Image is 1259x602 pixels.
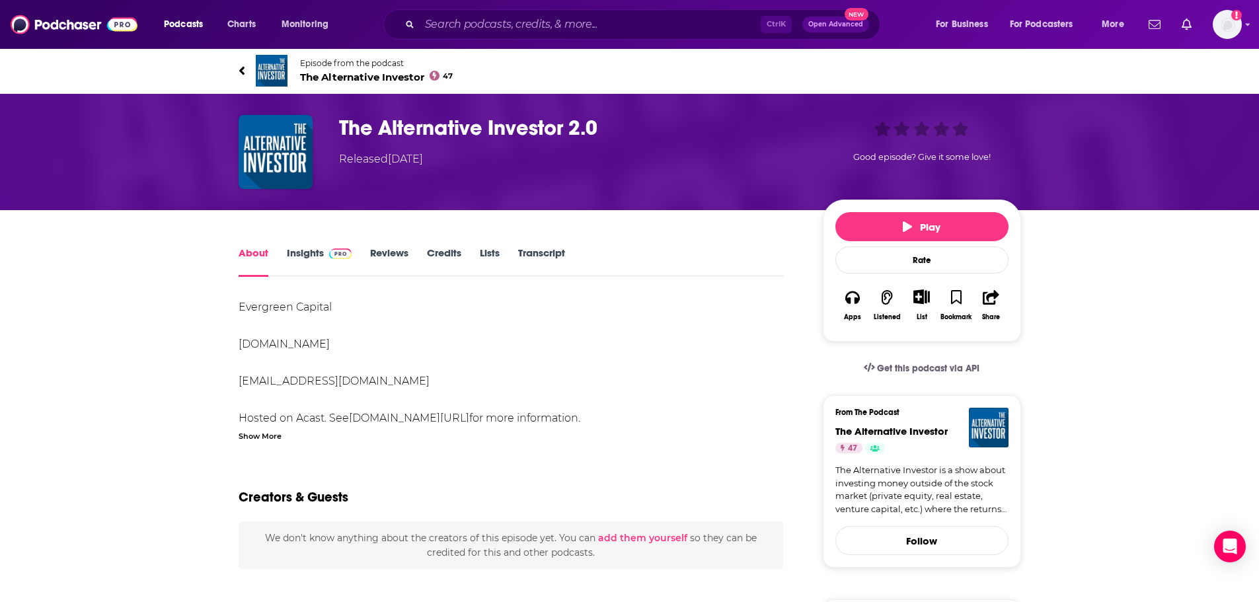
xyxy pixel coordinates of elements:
[908,289,935,304] button: Show More Button
[300,58,453,68] span: Episode from the podcast
[835,464,1009,515] a: The Alternative Investor is a show about investing money outside of the stock market (private equ...
[239,115,313,189] img: The Alternative Investor 2.0
[835,281,870,329] button: Apps
[1176,13,1197,36] a: Show notifications dropdown
[835,246,1009,274] div: Rate
[396,9,893,40] div: Search podcasts, credits, & more...
[239,338,330,350] a: [DOMAIN_NAME]
[329,248,352,259] img: Podchaser Pro
[227,15,256,34] span: Charts
[287,246,352,277] a: InsightsPodchaser Pro
[420,14,761,35] input: Search podcasts, credits, & more...
[904,281,938,329] div: Show More ButtonList
[761,16,792,33] span: Ctrl K
[853,352,991,385] a: Get this podcast via API
[370,246,408,277] a: Reviews
[808,21,863,28] span: Open Advanced
[939,281,973,329] button: Bookmark
[265,532,757,558] span: We don't know anything about the creators of this episode yet . You can so they can be credited f...
[1214,531,1246,562] div: Open Intercom Messenger
[1213,10,1242,39] button: Show profile menu
[917,313,927,321] div: List
[1213,10,1242,39] img: User Profile
[282,15,328,34] span: Monitoring
[239,489,348,506] h2: Creators & Guests
[870,281,904,329] button: Listened
[480,246,500,277] a: Lists
[219,14,264,35] a: Charts
[256,55,287,87] img: The Alternative Investor
[936,15,988,34] span: For Business
[339,115,802,141] h1: The Alternative Investor 2.0
[1102,15,1124,34] span: More
[903,221,940,233] span: Play
[300,71,453,83] span: The Alternative Investor
[1143,13,1166,36] a: Show notifications dropdown
[164,15,203,34] span: Podcasts
[1213,10,1242,39] span: Logged in as Marketing09
[1010,15,1073,34] span: For Podcasters
[11,12,137,37] img: Podchaser - Follow, Share and Rate Podcasts
[1092,14,1141,35] button: open menu
[155,14,220,35] button: open menu
[1001,14,1092,35] button: open menu
[969,408,1009,447] img: The Alternative Investor
[877,363,979,374] span: Get this podcast via API
[835,443,862,453] a: 47
[927,14,1005,35] button: open menu
[349,412,469,424] a: [DOMAIN_NAME][URL]
[835,212,1009,241] button: Play
[272,14,346,35] button: open menu
[802,17,869,32] button: Open AdvancedNew
[874,313,901,321] div: Listened
[940,313,972,321] div: Bookmark
[427,246,461,277] a: Credits
[853,152,991,162] span: Good episode? Give it some love!
[1231,10,1242,20] svg: Add a profile image
[848,442,857,455] span: 47
[443,73,453,79] span: 47
[973,281,1008,329] button: Share
[239,55,1021,87] a: The Alternative InvestorEpisode from the podcastThe Alternative Investor47
[835,408,998,417] h3: From The Podcast
[239,298,784,428] div: Evergreen Capital [EMAIL_ADDRESS][DOMAIN_NAME] Hosted on Acast. See for more information.
[844,313,861,321] div: Apps
[339,151,423,167] div: Released [DATE]
[239,246,268,277] a: About
[835,526,1009,555] button: Follow
[845,8,868,20] span: New
[982,313,1000,321] div: Share
[518,246,565,277] a: Transcript
[835,425,948,437] a: The Alternative Investor
[598,533,687,543] button: add them yourself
